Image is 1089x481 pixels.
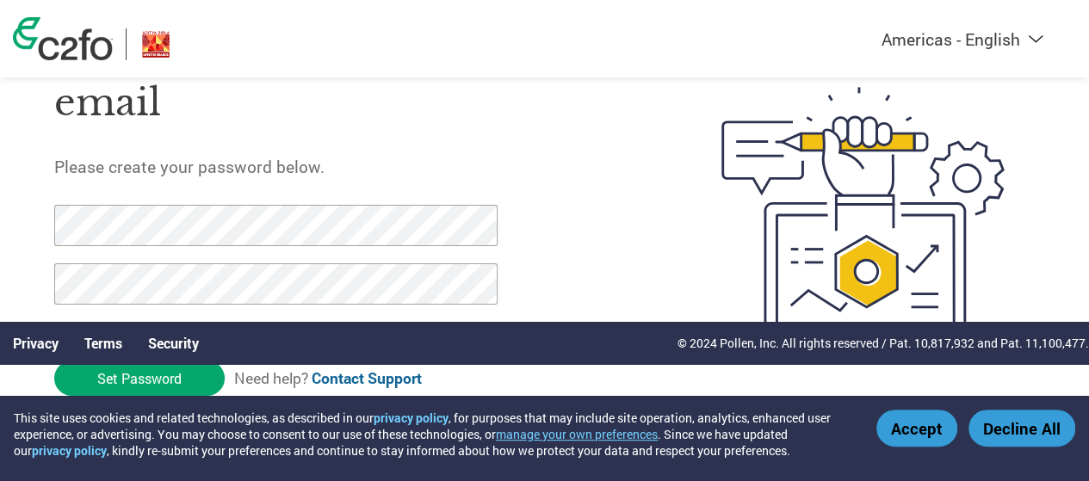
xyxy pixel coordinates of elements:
[876,410,957,447] button: Accept
[968,410,1075,447] button: Decline All
[13,17,113,60] img: c2fo logo
[13,334,59,352] a: Privacy
[14,410,851,459] div: This site uses cookies and related technologies, as described in our , for purposes that may incl...
[54,361,225,396] input: Set Password
[32,442,107,459] a: privacy policy
[234,368,422,388] span: Need help?
[54,156,642,177] h5: Please create your password below.
[84,334,122,352] a: Terms
[312,368,422,388] a: Contact Support
[148,334,199,352] a: Security
[496,426,658,442] button: manage your own preferences
[678,334,1089,352] p: © 2024 Pollen, Inc. All rights reserved / Pat. 10,817,932 and Pat. 11,100,477.
[374,410,449,426] a: privacy policy
[139,28,172,60] img: ABLBL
